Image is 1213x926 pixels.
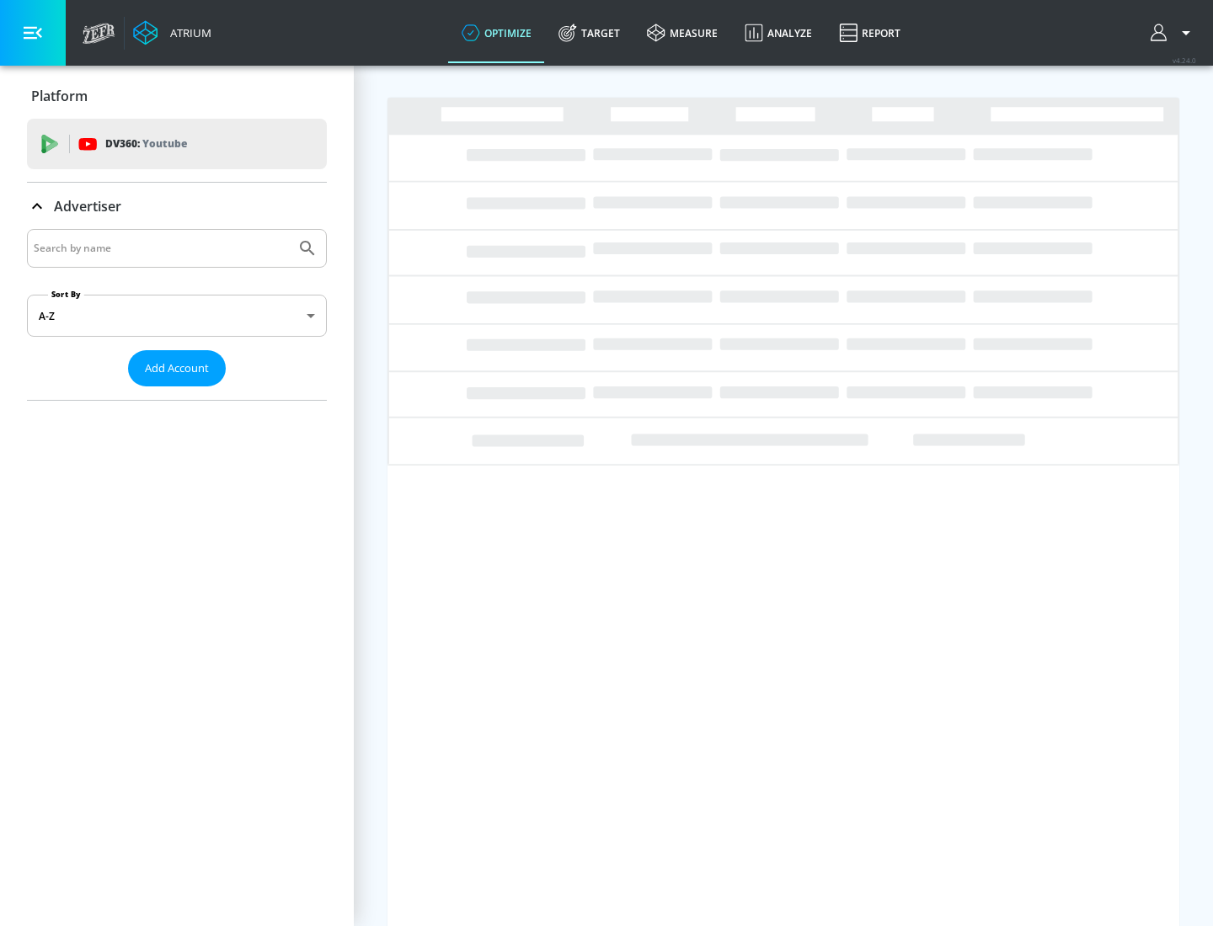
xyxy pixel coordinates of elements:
div: Advertiser [27,183,327,230]
p: Platform [31,87,88,105]
div: Platform [27,72,327,120]
div: DV360: Youtube [27,119,327,169]
a: Report [826,3,914,63]
label: Sort By [48,289,84,300]
p: DV360: [105,135,187,153]
a: optimize [448,3,545,63]
nav: list of Advertiser [27,386,327,400]
p: Advertiser [54,197,121,216]
a: Target [545,3,633,63]
div: Advertiser [27,229,327,400]
span: Add Account [145,359,209,378]
a: Atrium [133,20,211,45]
p: Youtube [142,135,187,152]
a: Analyze [731,3,826,63]
span: v 4.24.0 [1173,56,1196,65]
div: A-Z [27,295,327,337]
div: Atrium [163,25,211,40]
input: Search by name [34,237,289,259]
a: measure [633,3,731,63]
button: Add Account [128,350,226,386]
